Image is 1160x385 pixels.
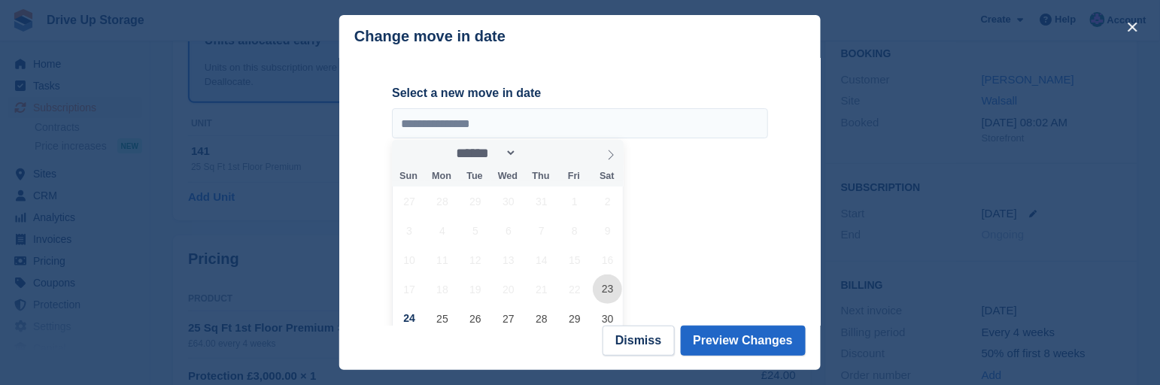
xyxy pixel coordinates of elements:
[394,274,424,304] span: August 17, 2025
[493,304,523,333] span: August 27, 2025
[427,186,457,216] span: July 28, 2025
[394,186,424,216] span: July 27, 2025
[460,304,490,333] span: August 26, 2025
[527,274,556,304] span: August 21, 2025
[460,216,490,245] span: August 5, 2025
[425,171,458,181] span: Mon
[427,216,457,245] span: August 4, 2025
[493,216,523,245] span: August 6, 2025
[593,216,622,245] span: August 9, 2025
[392,171,425,181] span: Sun
[560,245,589,274] span: August 15, 2025
[560,274,589,304] span: August 22, 2025
[560,304,589,333] span: August 29, 2025
[460,245,490,274] span: August 12, 2025
[493,245,523,274] span: August 13, 2025
[527,245,556,274] span: August 14, 2025
[593,186,622,216] span: August 2, 2025
[557,171,591,181] span: Fri
[491,171,524,181] span: Wed
[354,28,506,45] p: Change move in date
[591,171,624,181] span: Sat
[1121,15,1145,39] button: close
[394,245,424,274] span: August 10, 2025
[493,274,523,304] span: August 20, 2025
[493,186,523,216] span: July 30, 2025
[394,304,424,333] span: August 24, 2025
[603,326,674,356] button: Dismiss
[427,304,457,333] span: August 25, 2025
[427,245,457,274] span: August 11, 2025
[560,186,589,216] span: August 1, 2025
[527,304,556,333] span: August 28, 2025
[681,326,806,356] button: Preview Changes
[458,171,491,181] span: Tue
[517,145,564,161] input: Year
[560,216,589,245] span: August 8, 2025
[593,274,622,304] span: August 23, 2025
[527,216,556,245] span: August 7, 2025
[460,274,490,304] span: August 19, 2025
[394,216,424,245] span: August 3, 2025
[593,245,622,274] span: August 16, 2025
[392,84,768,102] label: Select a new move in date
[460,186,490,216] span: July 29, 2025
[593,304,622,333] span: August 30, 2025
[451,145,518,161] select: Month
[427,274,457,304] span: August 18, 2025
[524,171,557,181] span: Thu
[527,186,556,216] span: July 31, 2025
